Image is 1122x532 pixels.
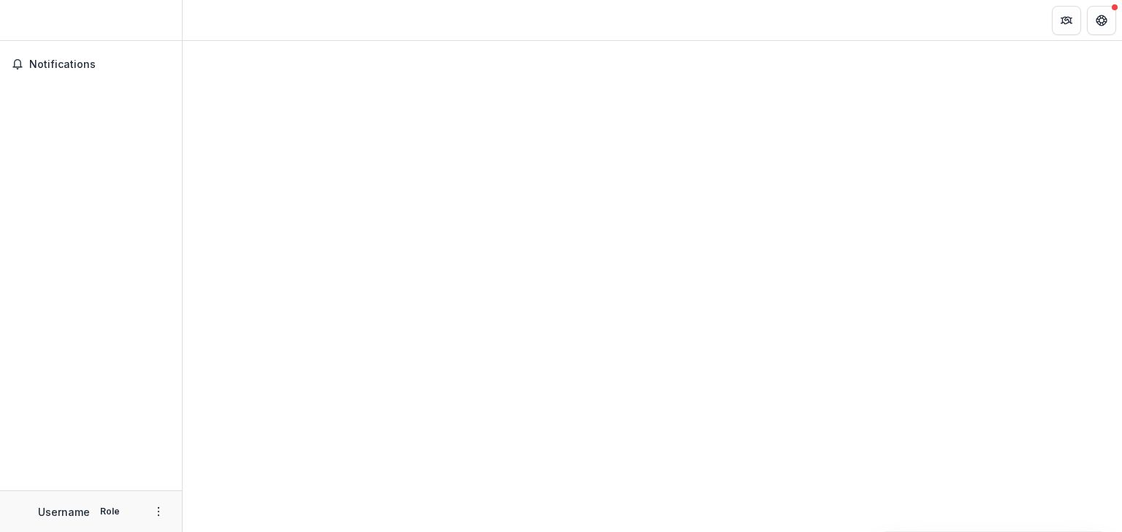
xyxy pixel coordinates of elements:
span: Notifications [29,58,170,71]
p: Role [96,505,124,518]
button: Get Help [1087,6,1116,35]
button: Partners [1052,6,1081,35]
button: More [150,503,167,520]
p: Username [38,504,90,520]
button: Notifications [6,53,176,76]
